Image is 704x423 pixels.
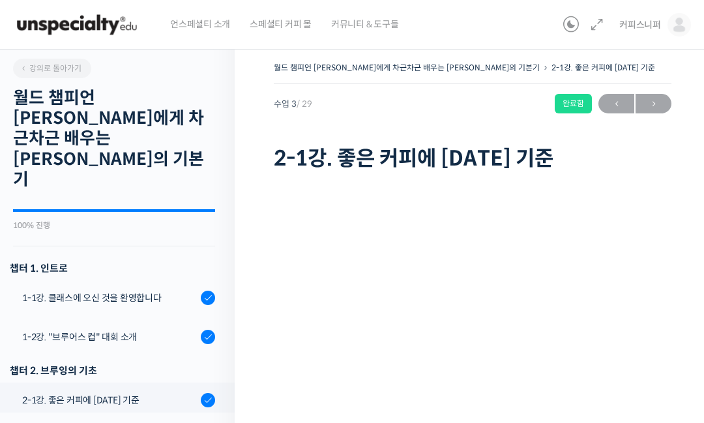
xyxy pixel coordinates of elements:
[10,362,215,379] div: 챕터 2. 브루잉의 기초
[22,291,197,305] div: 1-1강. 클래스에 오신 것을 환영합니다
[22,330,197,344] div: 1-2강. "브루어스 컵" 대회 소개
[598,95,634,113] span: ←
[636,94,671,113] a: 다음→
[551,63,655,72] a: 2-1강. 좋은 커피에 [DATE] 기준
[10,259,215,277] h3: 챕터 1. 인트로
[619,19,661,31] span: 커피스니퍼
[274,146,671,171] h1: 2-1강. 좋은 커피에 [DATE] 기준
[297,98,312,109] span: / 29
[555,94,592,113] div: 완료함
[20,63,81,73] span: 강의로 돌아가기
[598,94,634,113] a: ←이전
[274,100,312,108] span: 수업 3
[13,222,215,229] div: 100% 진행
[274,63,540,72] a: 월드 챔피언 [PERSON_NAME]에게 차근차근 배우는 [PERSON_NAME]의 기본기
[636,95,671,113] span: →
[13,88,215,190] h2: 월드 챔피언 [PERSON_NAME]에게 차근차근 배우는 [PERSON_NAME]의 기본기
[22,393,197,407] div: 2-1강. 좋은 커피에 [DATE] 기준
[13,59,91,78] a: 강의로 돌아가기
